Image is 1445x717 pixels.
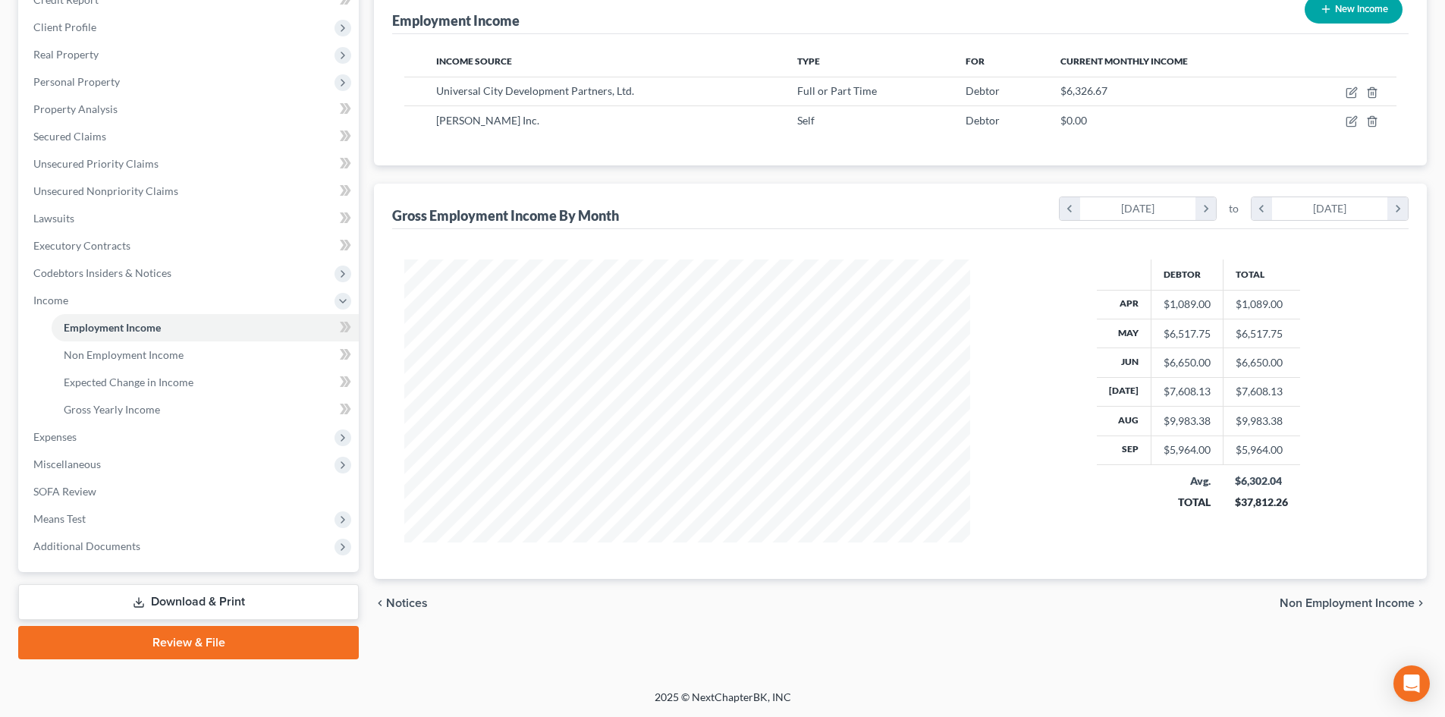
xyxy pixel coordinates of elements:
td: $5,964.00 [1223,436,1300,464]
i: chevron_left [1252,197,1272,220]
span: Executory Contracts [33,239,130,252]
span: Full or Part Time [797,84,877,97]
span: Expected Change in Income [64,376,193,388]
th: Total [1223,259,1300,290]
span: Client Profile [33,20,96,33]
td: $6,517.75 [1223,319,1300,347]
span: Income Source [436,55,512,67]
a: SOFA Review [21,478,359,505]
div: [DATE] [1080,197,1196,220]
span: to [1229,201,1239,216]
span: Unsecured Nonpriority Claims [33,184,178,197]
div: $9,983.38 [1164,414,1211,429]
div: $7,608.13 [1164,384,1211,399]
th: [DATE] [1097,377,1151,406]
span: Additional Documents [33,539,140,552]
i: chevron_right [1387,197,1408,220]
div: Avg. [1163,473,1211,489]
span: Non Employment Income [1280,597,1415,609]
button: chevron_left Notices [374,597,428,609]
th: Aug [1097,407,1151,436]
div: $6,650.00 [1164,355,1211,370]
span: Self [797,114,815,127]
span: Gross Yearly Income [64,403,160,416]
div: $1,089.00 [1164,297,1211,312]
td: $9,983.38 [1223,407,1300,436]
div: TOTAL [1163,495,1211,510]
th: Jun [1097,348,1151,377]
span: SOFA Review [33,485,96,498]
span: Personal Property [33,75,120,88]
i: chevron_left [374,597,386,609]
th: May [1097,319,1151,347]
span: $6,326.67 [1060,84,1107,97]
a: Secured Claims [21,123,359,150]
div: $5,964.00 [1164,442,1211,458]
a: Lawsuits [21,205,359,232]
th: Sep [1097,436,1151,464]
i: chevron_right [1195,197,1216,220]
div: $37,812.26 [1235,495,1288,510]
span: Debtor [966,84,1000,97]
span: Current Monthly Income [1060,55,1188,67]
button: Non Employment Income chevron_right [1280,597,1427,609]
i: chevron_left [1060,197,1080,220]
a: Property Analysis [21,96,359,123]
i: chevron_right [1415,597,1427,609]
span: Debtor [966,114,1000,127]
span: Codebtors Insiders & Notices [33,266,171,279]
span: Lawsuits [33,212,74,225]
a: Unsecured Priority Claims [21,150,359,178]
span: Employment Income [64,321,161,334]
span: Means Test [33,512,86,525]
span: [PERSON_NAME] Inc. [436,114,539,127]
a: Download & Print [18,584,359,620]
a: Gross Yearly Income [52,396,359,423]
td: $6,650.00 [1223,348,1300,377]
a: Non Employment Income [52,341,359,369]
th: Debtor [1151,259,1223,290]
a: Employment Income [52,314,359,341]
th: Apr [1097,290,1151,319]
span: Type [797,55,820,67]
span: Real Property [33,48,99,61]
span: Universal City Development Partners, Ltd. [436,84,634,97]
span: Property Analysis [33,102,118,115]
div: Gross Employment Income By Month [392,206,619,225]
span: $0.00 [1060,114,1087,127]
div: $6,302.04 [1235,473,1288,489]
span: Unsecured Priority Claims [33,157,159,170]
td: $1,089.00 [1223,290,1300,319]
span: Miscellaneous [33,458,101,470]
span: Income [33,294,68,307]
span: Expenses [33,430,77,443]
a: Unsecured Nonpriority Claims [21,178,359,205]
a: Review & File [18,626,359,659]
div: Open Intercom Messenger [1393,665,1430,702]
a: Expected Change in Income [52,369,359,396]
td: $7,608.13 [1223,377,1300,406]
a: Executory Contracts [21,232,359,259]
div: 2025 © NextChapterBK, INC [291,690,1155,717]
span: Secured Claims [33,130,106,143]
span: Notices [386,597,428,609]
div: $6,517.75 [1164,326,1211,341]
div: Employment Income [392,11,520,30]
span: Non Employment Income [64,348,184,361]
span: For [966,55,985,67]
div: [DATE] [1272,197,1388,220]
